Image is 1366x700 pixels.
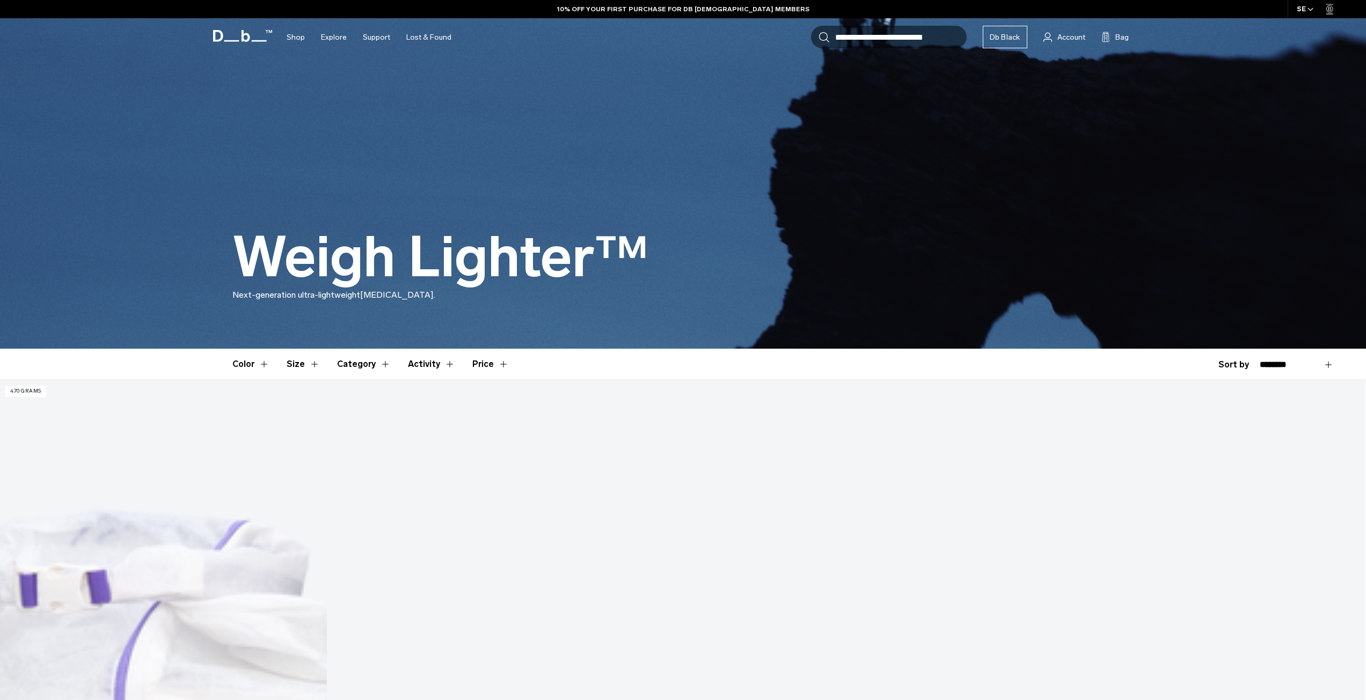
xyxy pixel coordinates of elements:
[287,18,305,56] a: Shop
[232,290,360,300] span: Next-generation ultra-lightweight
[983,26,1027,48] a: Db Black
[287,349,320,380] button: Toggle Filter
[360,290,435,300] span: [MEDICAL_DATA].
[232,226,648,289] h1: Weigh Lighter™
[232,349,269,380] button: Toggle Filter
[1057,32,1085,43] span: Account
[1101,31,1129,43] button: Bag
[321,18,347,56] a: Explore
[279,18,459,56] nav: Main Navigation
[5,386,46,397] p: 470 grams
[1043,31,1085,43] a: Account
[406,18,451,56] a: Lost & Found
[363,18,390,56] a: Support
[337,349,391,380] button: Toggle Filter
[1115,32,1129,43] span: Bag
[557,4,809,14] a: 10% OFF YOUR FIRST PURCHASE FOR DB [DEMOGRAPHIC_DATA] MEMBERS
[472,349,509,380] button: Toggle Price
[408,349,455,380] button: Toggle Filter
